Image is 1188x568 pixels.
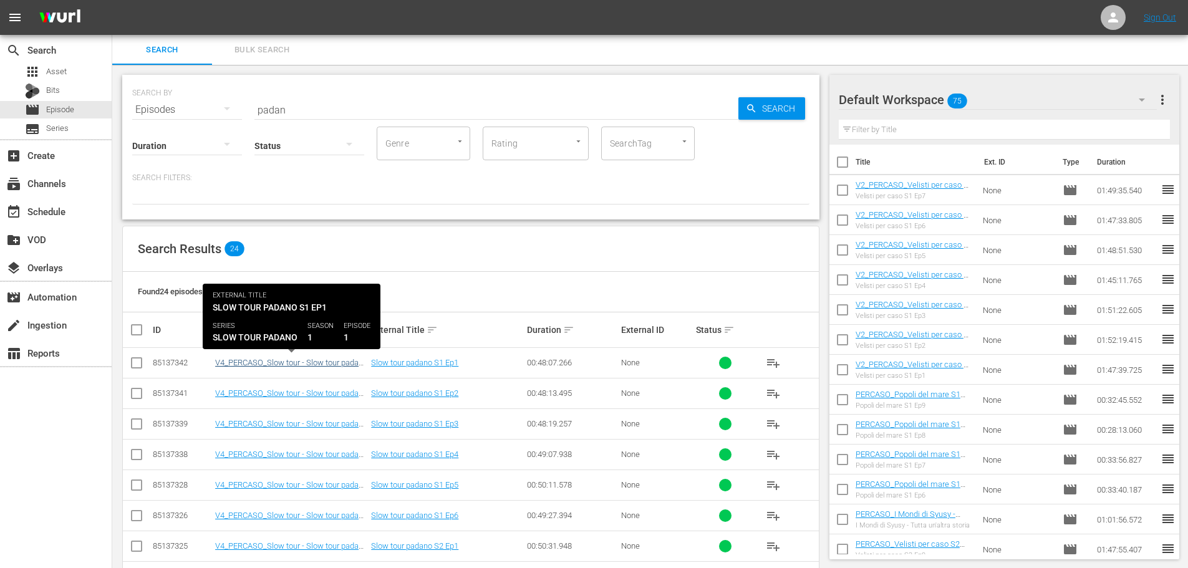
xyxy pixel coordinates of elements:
a: PERCASO_Popoli del mare S1 Ep6 [856,479,965,498]
div: None [621,388,692,398]
span: Episode [46,103,74,116]
a: V2_PERCASO_Velisti per caso S1 Ep2 [856,330,973,349]
span: Episode [1063,302,1078,317]
th: Duration [1089,145,1164,180]
td: 01:45:11.765 [1092,265,1161,295]
div: Popoli del mare S1 Ep7 [856,461,973,469]
div: 85137326 [153,511,211,520]
span: reorder [1161,272,1176,287]
a: V4_PERCASO_Slow tour - Slow tour padano S2 Ep1 [215,541,367,560]
div: 85137328 [153,480,211,489]
span: reorder [1161,362,1176,377]
span: Episode [1063,512,1078,527]
td: 01:51:22.605 [1092,295,1161,325]
div: Velisti per caso S1 Ep6 [856,222,973,230]
span: Bulk Search [220,43,304,57]
td: None [978,205,1058,235]
td: None [978,445,1058,474]
div: ID [153,325,211,335]
span: 24 [225,241,244,256]
button: Open [679,135,690,147]
div: Popoli del mare S1 Ep8 [856,431,973,440]
div: Velisti per caso S1 Ep3 [856,312,973,320]
div: 85137338 [153,450,211,459]
td: None [978,325,1058,355]
th: Title [856,145,977,180]
span: playlist_add [766,355,781,370]
span: Search Results [138,241,221,256]
span: Automation [6,290,21,305]
div: 00:48:13.495 [527,388,617,398]
span: playlist_add [766,508,781,523]
div: Internal Title [215,322,367,337]
a: V4_PERCASO_Slow tour - Slow tour padano S1 Ep4 [215,450,367,468]
span: reorder [1161,392,1176,407]
a: Slow tour padano S1 Ep3 [371,419,458,428]
span: sort [563,324,574,335]
a: V4_PERCASO_Slow tour - Slow tour padano S1 Ep5 [215,480,367,499]
span: reorder [1161,242,1176,257]
td: 00:28:13.060 [1092,415,1161,445]
span: playlist_add [766,386,781,401]
td: None [978,235,1058,265]
div: 85137342 [153,358,211,367]
span: Series [46,122,69,135]
span: playlist_add [766,416,781,431]
a: V2_PERCASO_Velisti per caso S1 Ep1 [856,360,973,378]
span: Series [25,122,40,137]
div: Velisti per caso S1 Ep2 [856,342,973,350]
button: playlist_add [758,531,788,561]
span: Search [6,43,21,58]
a: V4_PERCASO_Slow tour - Slow tour padano S1 Ep3 [215,419,367,438]
span: Asset [46,65,67,78]
a: PERCASO_I Mondi di Syusy - [GEOGRAPHIC_DATA]: Tutta un'altra storia [856,509,960,537]
p: Search Filters: [132,173,809,183]
a: V4_PERCASO_Slow tour - Slow tour padano S1 Ep2 [215,388,367,407]
a: Slow tour padano S1 Ep1 [371,358,458,367]
span: VOD [6,233,21,248]
span: reorder [1161,302,1176,317]
td: 00:32:45.552 [1092,385,1161,415]
div: 00:50:11.578 [527,480,617,489]
td: 01:49:35.540 [1092,175,1161,205]
div: Velisti per caso S1 Ep1 [856,372,973,380]
div: 00:48:19.257 [527,419,617,428]
span: Schedule [6,205,21,219]
span: sort [269,324,280,335]
div: Velisti per caso S1 Ep5 [856,252,973,260]
div: Status [696,322,755,337]
div: 00:49:27.394 [527,511,617,520]
div: Velisti per caso S2 Ep9 [856,551,973,559]
div: None [621,358,692,367]
div: None [621,450,692,459]
span: Episode [1063,392,1078,407]
td: 01:01:56.572 [1092,504,1161,534]
span: Episode [1063,422,1078,437]
a: V2_PERCASO_Velisti per caso S1 Ep5 [856,240,973,259]
a: V4_PERCASO_Slow tour - Slow tour padano S1 Ep6 [215,511,367,529]
td: 01:47:33.805 [1092,205,1161,235]
span: reorder [1161,541,1176,556]
div: None [621,480,692,489]
div: Popoli del mare S1 Ep6 [856,491,973,499]
a: Slow tour padano S1 Ep5 [371,480,458,489]
a: Slow tour padano S1 Ep6 [371,511,458,520]
td: None [978,265,1058,295]
span: reorder [1161,182,1176,197]
div: 00:49:07.938 [527,450,617,459]
div: External Title [371,322,523,337]
a: PERCASO_Velisti per caso S2 Ep9 [856,539,965,558]
td: None [978,175,1058,205]
div: 00:50:31.948 [527,541,617,551]
button: Search [738,97,805,120]
button: more_vert [1155,85,1170,115]
span: Create [6,148,21,163]
div: I Mondi di Syusy - Tutta un'altra storia [856,521,973,529]
td: None [978,504,1058,534]
button: playlist_add [758,409,788,439]
span: Episode [1063,332,1078,347]
span: Episode [1063,542,1078,557]
div: Velisti per caso S1 Ep7 [856,192,973,200]
span: Episode [1063,272,1078,287]
button: Open [454,135,466,147]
